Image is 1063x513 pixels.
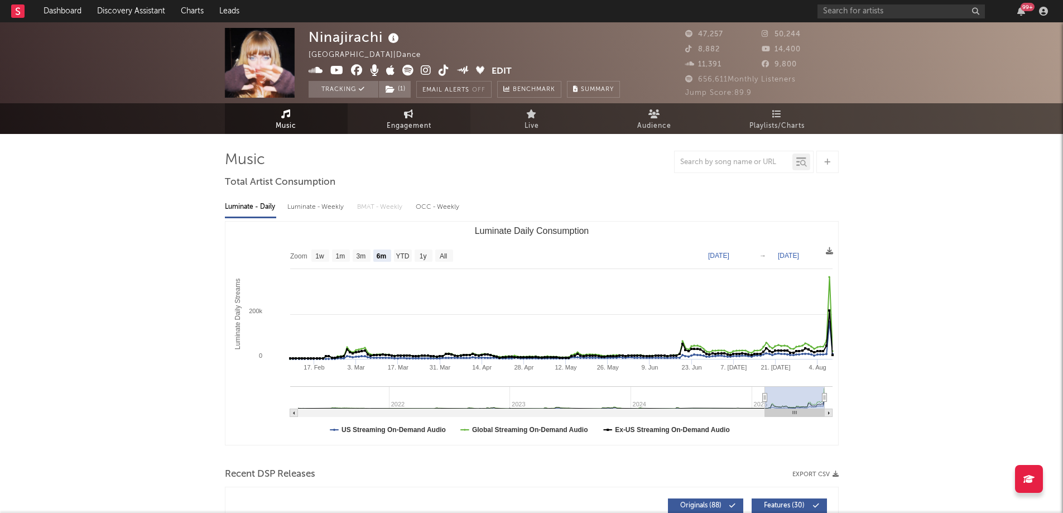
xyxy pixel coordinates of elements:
[225,468,315,481] span: Recent DSP Releases
[685,89,752,97] span: Jump Score: 89.9
[792,471,839,478] button: Export CSV
[513,83,555,97] span: Benchmark
[762,61,797,68] span: 9,800
[225,103,348,134] a: Music
[762,46,801,53] span: 14,400
[555,364,577,371] text: 12. May
[593,103,716,134] a: Audience
[581,87,614,93] span: Summary
[419,252,426,260] text: 1y
[597,364,619,371] text: 26. May
[416,198,460,217] div: OCC - Weekly
[276,119,296,133] span: Music
[341,426,446,434] text: US Streaming On-Demand Audio
[472,364,492,371] text: 14. Apr
[335,252,345,260] text: 1m
[685,76,796,83] span: 656,611 Monthly Listeners
[675,502,727,509] span: Originals ( 88 )
[759,502,810,509] span: Features ( 30 )
[567,81,620,98] button: Summary
[497,81,561,98] a: Benchmark
[615,426,730,434] text: Ex-US Streaming On-Demand Audio
[348,103,470,134] a: Engagement
[309,49,434,62] div: [GEOGRAPHIC_DATA] | Dance
[641,364,658,371] text: 9. Jun
[685,31,723,38] span: 47,257
[749,119,805,133] span: Playlists/Charts
[439,252,446,260] text: All
[396,252,409,260] text: YTD
[376,252,386,260] text: 6m
[668,498,743,513] button: Originals(88)
[809,364,826,371] text: 4. Aug
[290,252,307,260] text: Zoom
[514,364,533,371] text: 28. Apr
[1021,3,1035,11] div: 99 +
[778,252,799,260] text: [DATE]
[304,364,324,371] text: 17. Feb
[429,364,450,371] text: 31. Mar
[817,4,985,18] input: Search for artists
[637,119,671,133] span: Audience
[309,28,402,46] div: Ninajirachi
[315,252,324,260] text: 1w
[762,31,801,38] span: 50,244
[356,252,365,260] text: 3m
[492,65,512,79] button: Edit
[720,364,747,371] text: 7. [DATE]
[416,81,492,98] button: Email AlertsOff
[708,252,729,260] text: [DATE]
[287,198,346,217] div: Luminate - Weekly
[249,308,262,314] text: 200k
[685,46,720,53] span: 8,882
[225,176,335,189] span: Total Artist Consumption
[387,119,431,133] span: Engagement
[759,252,766,260] text: →
[387,364,408,371] text: 17. Mar
[234,279,242,349] text: Luminate Daily Streams
[225,198,276,217] div: Luminate - Daily
[378,81,411,98] span: ( 1 )
[472,426,588,434] text: Global Streaming On-Demand Audio
[472,87,485,93] em: Off
[752,498,827,513] button: Features(30)
[379,81,411,98] button: (1)
[474,226,589,236] text: Luminate Daily Consumption
[470,103,593,134] a: Live
[258,352,262,359] text: 0
[347,364,365,371] text: 3. Mar
[525,119,539,133] span: Live
[675,158,792,167] input: Search by song name or URL
[1017,7,1025,16] button: 99+
[309,81,378,98] button: Tracking
[716,103,839,134] a: Playlists/Charts
[681,364,701,371] text: 23. Jun
[685,61,722,68] span: 11,391
[225,222,838,445] svg: Luminate Daily Consumption
[761,364,790,371] text: 21. [DATE]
